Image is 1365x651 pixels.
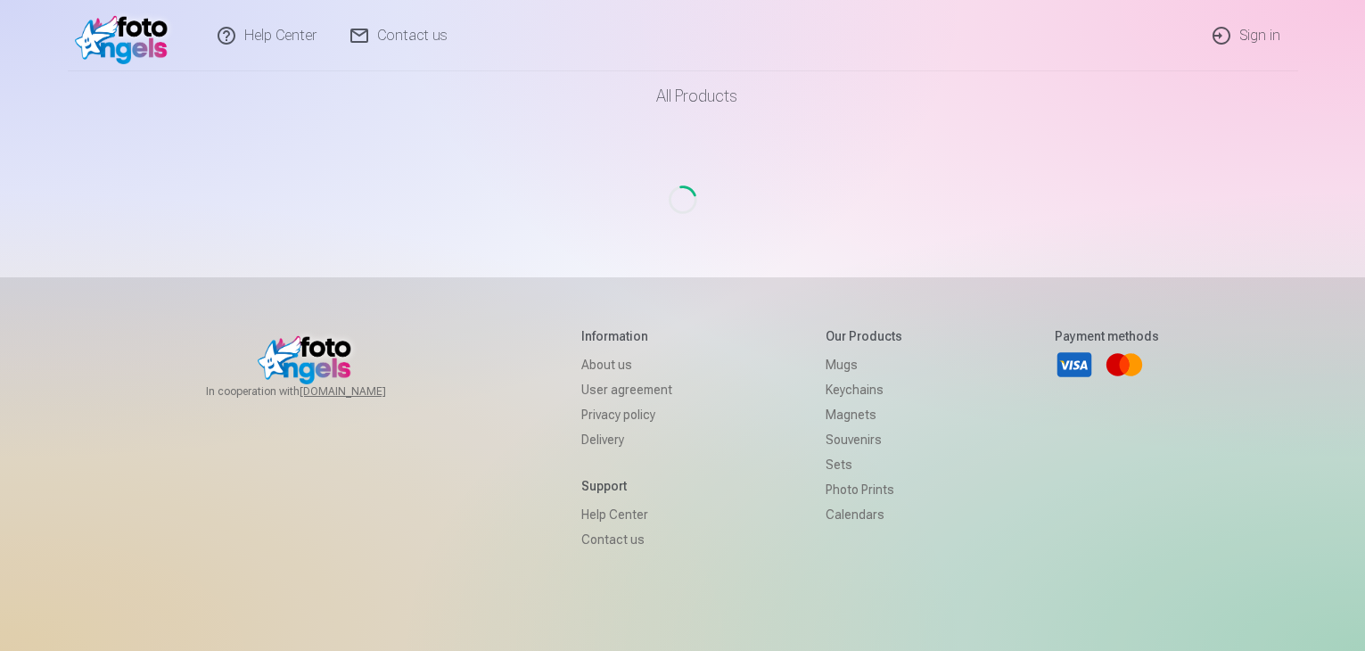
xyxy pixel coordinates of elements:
a: Photo prints [826,477,902,502]
a: Calendars [826,502,902,527]
h5: Information [581,327,672,345]
img: /v1 [75,7,177,64]
a: Visa [1055,345,1094,384]
a: Help Center [581,502,672,527]
a: [DOMAIN_NAME] [300,384,429,399]
a: Souvenirs [826,427,902,452]
a: Privacy policy [581,402,672,427]
a: All products [606,71,759,121]
a: User agreement [581,377,672,402]
h5: Payment methods [1055,327,1159,345]
a: About us [581,352,672,377]
a: Magnets [826,402,902,427]
a: Sets [826,452,902,477]
h5: Support [581,477,672,495]
a: Contact us [581,527,672,552]
a: Mastercard [1105,345,1144,384]
span: In cooperation with [206,384,429,399]
a: Mugs [826,352,902,377]
h5: Our products [826,327,902,345]
a: Keychains [826,377,902,402]
a: Delivery [581,427,672,452]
